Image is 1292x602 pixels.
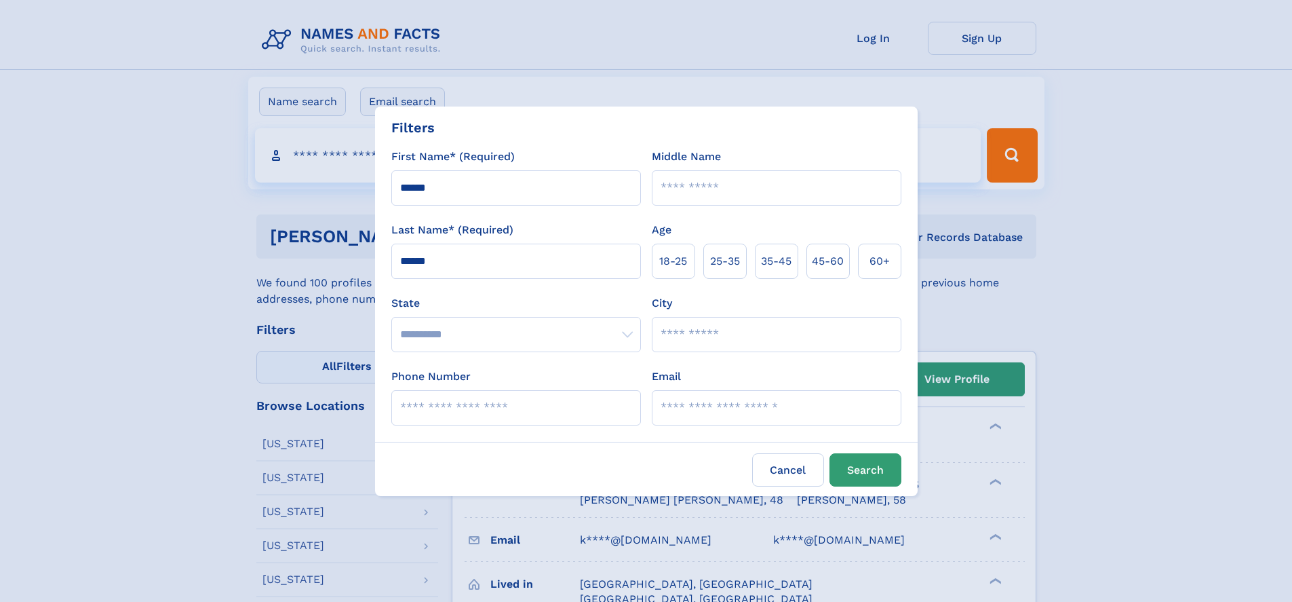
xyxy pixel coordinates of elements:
span: 18‑25 [659,253,687,269]
span: 60+ [869,253,890,269]
span: 35‑45 [761,253,791,269]
label: Last Name* (Required) [391,222,513,238]
label: Age [652,222,671,238]
span: 25‑35 [710,253,740,269]
label: Middle Name [652,149,721,165]
div: Filters [391,117,435,138]
label: Phone Number [391,369,471,385]
button: Search [829,453,901,487]
label: State [391,295,641,312]
label: First Name* (Required) [391,149,515,165]
label: Email [652,369,681,385]
label: Cancel [752,453,824,487]
span: 45‑60 [812,253,844,269]
label: City [652,295,672,312]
